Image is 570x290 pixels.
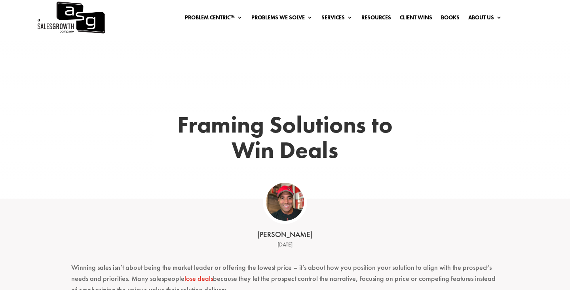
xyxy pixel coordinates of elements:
a: lose deals [184,274,213,283]
div: [DATE] [162,240,408,250]
h1: Framing Solutions to Win Deals [154,112,416,167]
div: [PERSON_NAME] [162,229,408,240]
img: ASG Co_alternate lockup (1) [266,183,304,221]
